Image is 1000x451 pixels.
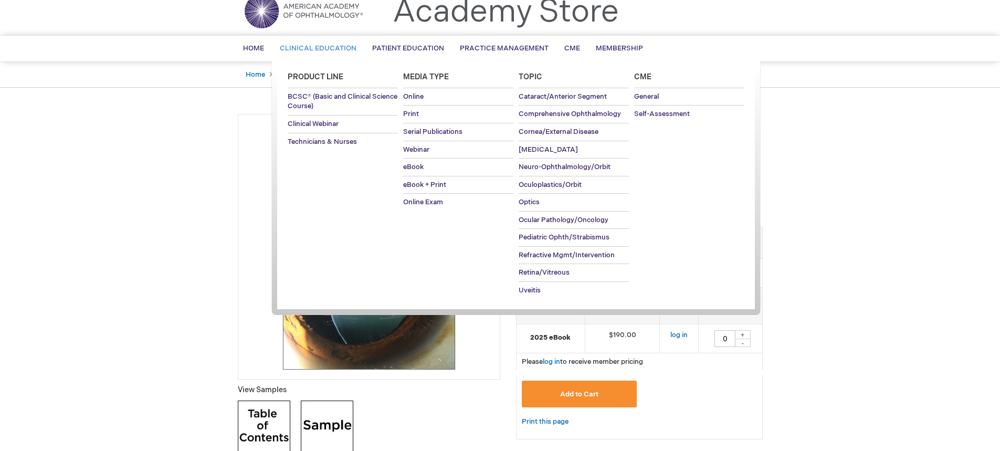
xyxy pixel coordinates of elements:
span: Patient Education [372,44,444,53]
a: Home [246,70,265,79]
a: log in [543,358,560,366]
strong: 2025 eBook [522,333,580,343]
span: Topic [519,72,542,81]
span: Membership [596,44,643,53]
span: Cornea/External Disease [519,128,598,136]
span: Uveitis [519,286,541,295]
button: Add to Cart [522,381,637,407]
span: Online [403,92,424,101]
span: Optics [519,198,540,206]
span: Practice Management [460,44,549,53]
span: Clinical Webinar [288,120,339,128]
span: Neuro-Ophthalmology/Orbit [519,163,610,171]
span: Media Type [403,72,449,81]
span: Add to Cart [560,390,598,398]
div: - [735,339,751,347]
span: Pediatric Ophth/Strabismus [519,233,609,242]
span: Serial Publications [403,128,462,136]
span: CME [564,44,580,53]
span: Comprehensive Ophthalmology [519,110,621,118]
span: eBook [403,163,424,171]
span: Online Exam [403,198,443,206]
span: Clinical Education [280,44,356,53]
span: Oculoplastics/Orbit [519,181,582,189]
span: Webinar [403,145,429,154]
td: $190.00 [585,324,660,353]
a: Print this page [522,415,569,428]
p: View Samples [238,385,500,395]
input: Qty [714,330,735,347]
span: Retina/Vitreous [519,268,570,277]
span: Product Line [288,72,343,81]
span: Ocular Pathology/Oncology [519,216,608,224]
span: General [634,92,659,101]
span: Print [403,110,419,118]
span: eBook + Print [403,181,446,189]
span: BCSC® (Basic and Clinical Science Course) [288,92,397,111]
span: Home [243,44,264,53]
span: Technicians & Nurses [288,138,357,146]
span: Please to receive member pricing [522,358,643,366]
img: Basic and Clinical Science Course, Section 03: Clinical Optics and Vision Rehabilitation [244,120,494,371]
span: Cataract/Anterior Segment [519,92,607,101]
a: log in [670,331,688,339]
div: + [735,330,751,339]
span: Self-Assessment [634,110,690,118]
span: Refractive Mgmt/Intervention [519,251,615,259]
span: Cme [634,72,651,81]
span: [MEDICAL_DATA] [519,145,578,154]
